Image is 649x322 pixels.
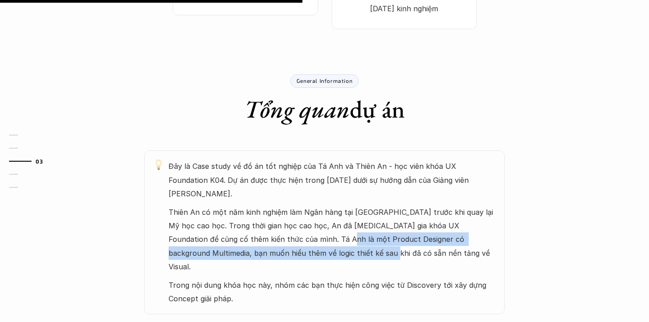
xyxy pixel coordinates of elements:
p: Trong nội dung khóa học này, nhóm các bạn thực hiện công việc từ Discovery tới xây dựng Concept g... [169,278,496,306]
p: [DATE] kinh nghiệm [341,2,468,15]
strong: 03 [36,158,43,164]
h1: dự án [244,95,405,124]
em: Tổng quan [244,93,350,125]
p: Đây là Case study về đồ án tốt nghiệp của Tá Anh và Thiên An - học viên khóa UX Foundation K04. D... [169,159,496,200]
p: General Information [297,77,352,84]
p: Thiên An có một năm kinh nghiệm làm Ngân hàng tại [GEOGRAPHIC_DATA] trước khi quay lại Mỹ học cao... [169,205,496,274]
a: 03 [9,156,52,167]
